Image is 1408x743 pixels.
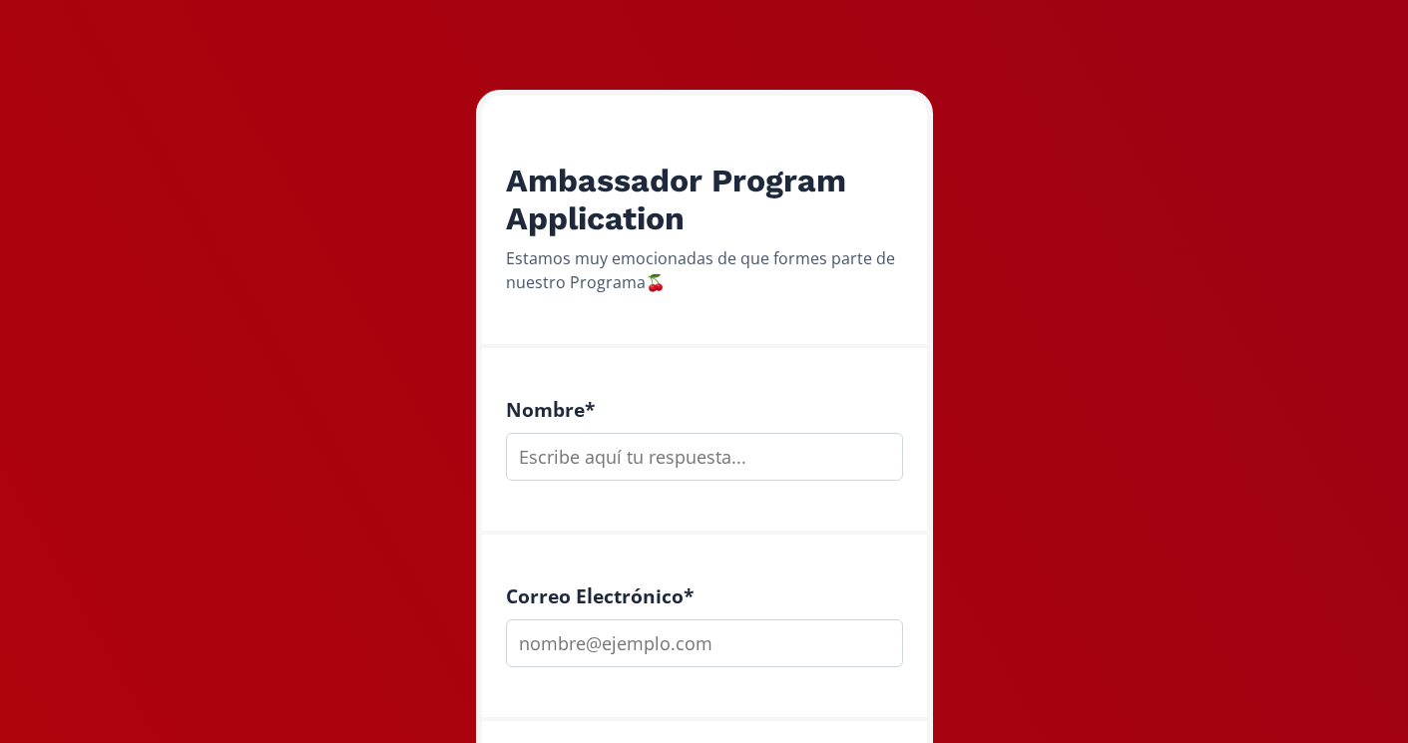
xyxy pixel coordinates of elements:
input: Escribe aquí tu respuesta... [506,433,903,481]
div: Estamos muy emocionadas de que formes parte de nuestro Programa🍒 [506,246,903,294]
h4: Correo Electrónico * [506,584,903,607]
input: nombre@ejemplo.com [506,619,903,667]
h4: Nombre * [506,398,903,421]
h2: Ambassador Program Application [506,162,903,238]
